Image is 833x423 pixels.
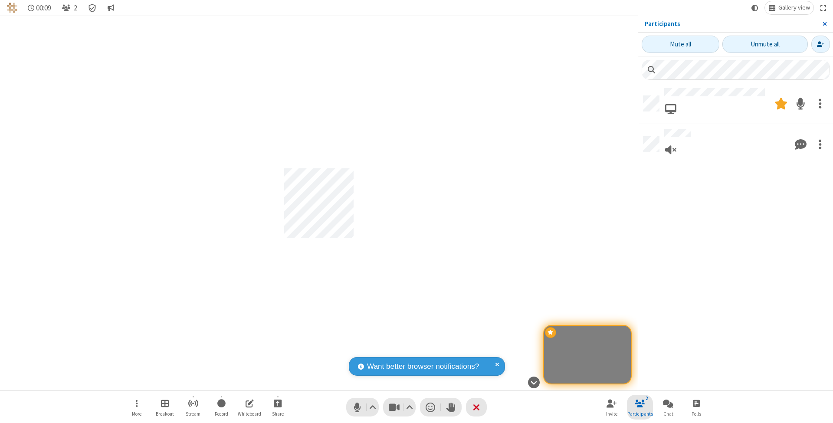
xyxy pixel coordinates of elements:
[817,1,830,14] button: Fullscreen
[74,4,77,12] span: 2
[816,16,833,32] button: Close sidebar
[104,1,118,14] button: Conversation
[664,140,677,160] button: Viewing only, no audio connected
[272,411,284,416] span: Share
[180,395,206,420] button: Start streaming
[466,398,487,416] button: End or leave meeting
[642,36,719,53] button: Mute all
[383,398,416,416] button: Stop video (⌘+Shift+V)
[36,4,51,12] span: 00:09
[441,398,462,416] button: Raise hand
[404,398,416,416] button: Video setting
[692,411,701,416] span: Polls
[627,395,653,420] button: Close participant list
[58,1,81,14] button: Close participant list
[24,1,55,14] div: Timer
[811,36,830,53] button: Invite
[132,411,141,416] span: More
[748,1,762,14] button: Using system theme
[663,411,673,416] span: Chat
[525,372,543,393] button: Hide
[627,411,653,416] span: Participants
[265,395,291,420] button: Start sharing
[238,411,261,416] span: Whiteboard
[664,99,677,119] button: Joined via web browser
[765,1,813,14] button: Change layout
[645,19,816,29] p: Participants
[367,361,479,372] span: Want better browser notifications?
[124,395,150,420] button: Open menu
[683,395,709,420] button: Open poll
[655,395,681,420] button: Open chat
[208,395,234,420] button: Start recording
[606,411,617,416] span: Invite
[599,395,625,420] button: Invite participants (⌘+Shift+I)
[778,4,810,11] span: Gallery view
[156,411,174,416] span: Breakout
[84,1,101,14] div: Meeting details Encryption enabled
[346,398,379,416] button: Mute (⌘+Shift+A)
[643,394,651,402] div: 2
[420,398,441,416] button: Send a reaction
[7,3,17,13] img: QA Selenium DO NOT DELETE OR CHANGE
[367,398,379,416] button: Audio settings
[186,411,200,416] span: Stream
[722,36,808,53] button: Unmute all
[236,395,262,420] button: Open shared whiteboard
[152,395,178,420] button: Manage Breakout Rooms
[215,411,228,416] span: Record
